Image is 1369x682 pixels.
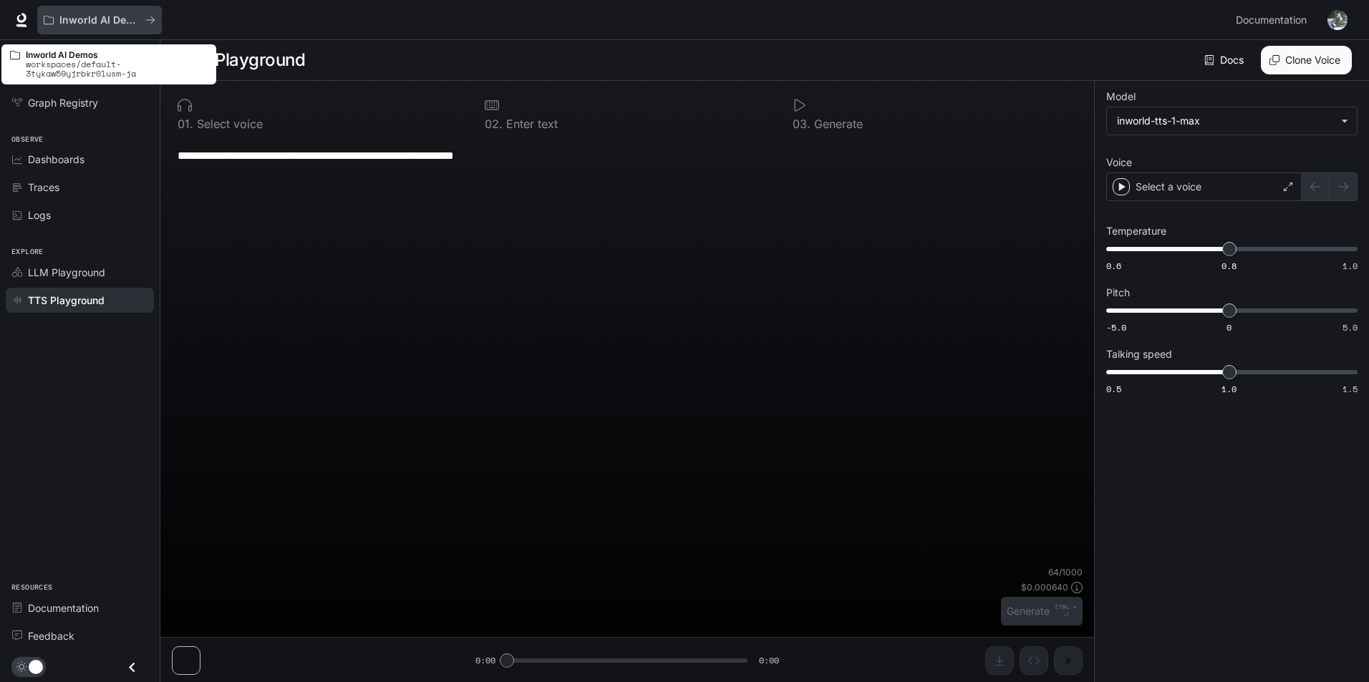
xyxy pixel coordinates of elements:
[6,623,154,648] a: Feedback
[1106,226,1166,236] p: Temperature
[1222,383,1237,395] span: 1.0
[28,628,74,643] span: Feedback
[1106,92,1136,102] p: Model
[59,14,140,26] p: Inworld AI Demos
[28,152,84,167] span: Dashboards
[1323,6,1352,34] button: User avatar
[1106,349,1172,359] p: Talking speed
[26,50,208,59] p: Inworld AI Demos
[503,118,558,130] p: Enter text
[6,147,154,172] a: Dashboards
[1343,383,1358,395] span: 1.5
[1106,383,1121,395] span: 0.5
[6,595,154,620] a: Documentation
[793,118,811,130] p: 0 3 .
[29,658,43,674] span: Dark mode toggle
[1222,260,1237,272] span: 0.8
[28,95,98,110] span: Graph Registry
[1343,260,1358,272] span: 1.0
[28,265,105,280] span: LLM Playground
[28,600,99,615] span: Documentation
[1106,157,1132,167] p: Voice
[28,208,51,223] span: Logs
[1236,11,1307,29] span: Documentation
[37,6,162,34] button: All workspaces
[1106,260,1121,272] span: 0.6
[1343,321,1358,333] span: 5.0
[178,46,305,74] h1: TTS Playground
[1107,107,1357,135] div: inworld-tts-1-max
[1227,321,1232,333] span: 0
[1106,321,1126,333] span: -5.0
[178,118,193,130] p: 0 1 .
[26,59,208,78] p: workspaces/default-3tykaw59yjrbkr0lusm-ja
[1230,6,1317,34] a: Documentation
[6,288,154,313] a: TTS Playground
[6,260,154,285] a: LLM Playground
[116,653,148,682] button: Close drawer
[1201,46,1249,74] a: Docs
[811,118,863,130] p: Generate
[193,118,263,130] p: Select voice
[1136,180,1201,194] p: Select a voice
[1261,46,1352,74] button: Clone Voice
[1021,581,1068,593] p: $ 0.000640
[6,175,154,200] a: Traces
[28,180,59,195] span: Traces
[6,203,154,228] a: Logs
[1106,288,1130,298] p: Pitch
[485,118,503,130] p: 0 2 .
[1327,10,1348,30] img: User avatar
[1048,566,1083,578] p: 64 / 1000
[1117,114,1334,128] div: inworld-tts-1-max
[28,293,105,308] span: TTS Playground
[6,90,154,115] a: Graph Registry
